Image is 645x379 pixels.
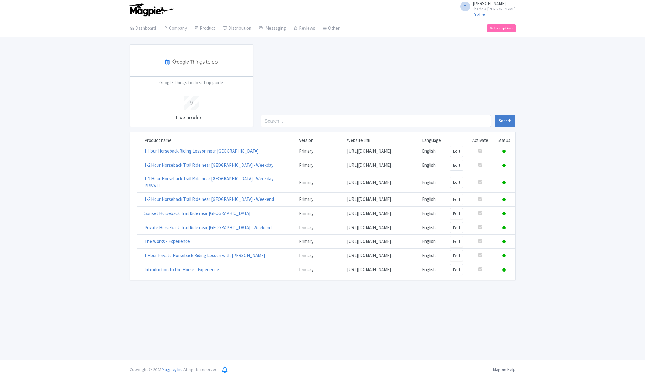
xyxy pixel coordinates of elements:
[495,115,515,127] button: Search
[342,263,417,276] td: [URL][DOMAIN_NAME]..
[294,248,342,263] td: Primary
[294,158,342,172] td: Primary
[194,20,215,37] a: Product
[473,11,485,17] a: Profile
[460,2,470,11] span: T
[342,158,417,172] td: [URL][DOMAIN_NAME]..
[450,208,463,219] a: Edit
[140,137,295,144] td: Product name
[342,206,417,221] td: [URL][DOMAIN_NAME]..
[417,137,446,144] td: Language
[342,221,417,235] td: [URL][DOMAIN_NAME]..
[450,177,463,188] a: Edit
[164,52,219,72] img: kvarzr6begmig94msh6q.svg
[127,3,174,17] img: logo-ab69f6fb50320c5b225c76a69d11143b.png
[294,263,342,276] td: Primary
[166,113,217,122] p: Live products
[159,80,223,85] a: Google Things to do set up guide
[450,194,463,205] a: Edit
[144,196,274,202] a: 1-2 Hour Horseback Trail Ride near [GEOGRAPHIC_DATA] - Weekend
[294,206,342,221] td: Primary
[417,248,446,263] td: English
[473,7,516,11] small: Shadow [PERSON_NAME]
[144,267,219,272] a: Introduction to the Horse - Experience
[342,172,417,193] td: [URL][DOMAIN_NAME]..
[473,1,506,6] span: [PERSON_NAME]
[417,144,446,158] td: English
[166,96,217,107] div: 9
[293,20,315,37] a: Reviews
[457,1,516,11] a: T [PERSON_NAME] Shadow [PERSON_NAME]
[144,238,190,244] a: The Works - Experience
[294,235,342,249] td: Primary
[450,236,463,247] a: Edit
[450,146,463,157] a: Edit
[417,206,446,221] td: English
[294,193,342,207] td: Primary
[294,144,342,158] td: Primary
[450,250,463,261] a: Edit
[342,248,417,263] td: [URL][DOMAIN_NAME]..
[450,160,463,171] a: Edit
[259,20,286,37] a: Messaging
[450,264,463,275] a: Edit
[342,144,417,158] td: [URL][DOMAIN_NAME]..
[294,137,342,144] td: Version
[342,137,417,144] td: Website link
[144,225,272,230] a: Private Horseback Trail Ride near [GEOGRAPHIC_DATA] - Weekend
[468,137,493,144] td: Activate
[450,222,463,233] a: Edit
[162,367,183,372] span: Magpie, Inc.
[294,172,342,193] td: Primary
[144,210,250,216] a: Sunset Horseback Trail Ride near [GEOGRAPHIC_DATA]
[493,137,515,144] td: Status
[323,20,340,37] a: Other
[417,235,446,249] td: English
[163,20,187,37] a: Company
[144,176,276,189] a: 1-2 Hour Horseback Trail Ride near [GEOGRAPHIC_DATA] - Weekday - PRIVATE
[261,115,491,127] input: Search...
[130,20,156,37] a: Dashboard
[417,221,446,235] td: English
[417,172,446,193] td: English
[342,193,417,207] td: [URL][DOMAIN_NAME]..
[342,235,417,249] td: [URL][DOMAIN_NAME]..
[294,221,342,235] td: Primary
[144,148,258,154] a: 1 Hour Horseback Riding Lesson near [GEOGRAPHIC_DATA]
[144,252,265,258] a: 1 Hour Private Horseback Riding Lesson with [PERSON_NAME]
[487,24,515,32] a: Subscription
[417,193,446,207] td: English
[493,367,516,372] a: Magpie Help
[417,263,446,276] td: English
[126,366,222,373] div: Copyright © 2025 All rights reserved.
[144,162,273,168] a: 1-2 Hour Horseback Trail Ride near [GEOGRAPHIC_DATA] - Weekday
[417,158,446,172] td: English
[223,20,251,37] a: Distribution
